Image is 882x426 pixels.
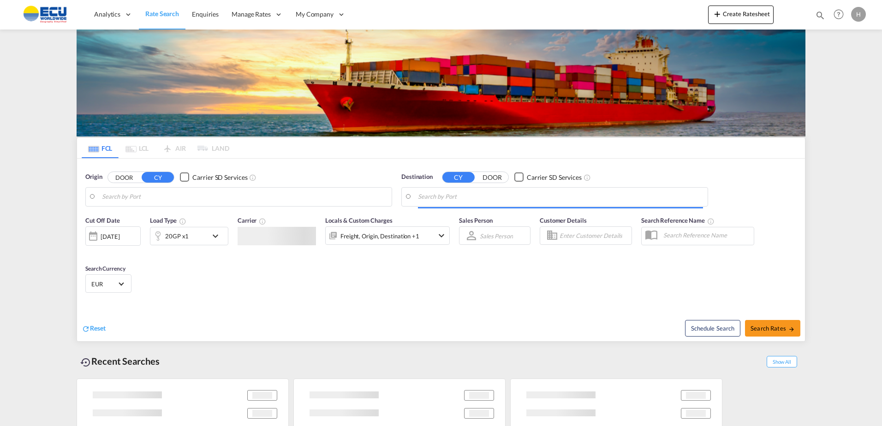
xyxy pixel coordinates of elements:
span: Locals & Custom Charges [325,217,393,224]
md-icon: icon-refresh [82,325,90,333]
button: CY [142,172,174,183]
md-datepicker: Select [85,245,92,257]
md-icon: Your search will be saved by the below given name [707,218,715,225]
span: Search Rates [751,325,795,332]
div: Freight Origin Destination Factory Stuffingicon-chevron-down [325,226,450,245]
md-icon: Unchecked: Search for CY (Container Yard) services for all selected carriers.Checked : Search for... [584,174,591,181]
span: Analytics [94,10,120,19]
input: Search by Port [102,190,387,204]
md-select: Select Currency: € EUREuro [90,277,126,290]
md-icon: Unchecked: Search for CY (Container Yard) services for all selected carriers.Checked : Search for... [249,174,256,181]
md-select: Sales Person [479,229,514,243]
span: My Company [296,10,334,19]
button: Note: By default Schedule search will only considerorigin ports, destination ports and cut off da... [685,320,740,337]
span: Cut Off Date [85,217,120,224]
div: H [851,7,866,22]
md-icon: icon-magnify [815,10,825,20]
md-checkbox: Checkbox No Ink [514,172,582,182]
span: Sales Person [459,217,493,224]
md-pagination-wrapper: Use the left and right arrow keys to navigate between tabs [82,138,229,158]
md-icon: icon-chevron-down [436,230,447,241]
button: Search Ratesicon-arrow-right [745,320,800,337]
span: Origin [85,172,102,182]
input: Enter Customer Details [560,229,629,243]
div: 20GP x1 [165,230,189,243]
span: Search Currency [85,265,125,272]
span: Customer Details [540,217,586,224]
md-icon: icon-backup-restore [80,357,91,368]
div: Recent Searches [77,351,163,372]
div: Carrier SD Services [192,173,247,182]
md-icon: The selected Trucker/Carrierwill be displayed in the rate results If the rates are from another f... [259,218,266,225]
img: LCL+%26+FCL+BACKGROUND.png [77,30,805,136]
span: Rate Search [145,10,179,18]
md-icon: icon-arrow-right [788,326,795,332]
div: [DATE] [101,232,119,241]
div: Origin DOOR CY Checkbox No InkUnchecked: Search for CY (Container Yard) services for all selected... [77,159,805,341]
span: Reset [90,324,106,332]
span: Show All [767,356,797,367]
md-icon: icon-chevron-down [210,231,226,242]
span: Enquiries [192,10,219,18]
md-tab-item: FCL [82,138,119,158]
button: DOOR [476,172,508,183]
md-icon: icon-information-outline [179,218,186,225]
div: icon-refreshReset [82,324,106,334]
input: Search by Port [418,190,703,204]
span: Manage Rates [232,10,271,19]
md-checkbox: Checkbox No Ink [180,172,247,182]
img: 6cccb1402a9411edb762cf9624ab9cda.png [14,4,76,25]
span: EUR [91,280,117,288]
span: Help [831,6,846,22]
span: Search Reference Name [641,217,715,224]
div: Freight Origin Destination Factory Stuffing [340,230,419,243]
div: 20GP x1icon-chevron-down [150,227,228,245]
span: Destination [401,172,433,182]
div: icon-magnify [815,10,825,24]
div: Help [831,6,851,23]
input: Search Reference Name [659,228,754,242]
span: Load Type [150,217,186,224]
button: CY [442,172,475,183]
span: Carrier [238,217,266,224]
div: [DATE] [85,226,141,246]
div: Carrier SD Services [527,173,582,182]
md-icon: icon-plus 400-fg [712,8,723,19]
button: icon-plus 400-fgCreate Ratesheet [708,6,774,24]
button: DOOR [108,172,140,183]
